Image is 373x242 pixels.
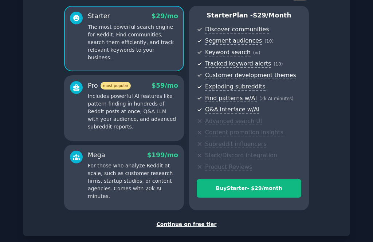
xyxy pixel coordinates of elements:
[147,151,178,159] span: $ 199 /mo
[205,60,271,68] span: Tracked keyword alerts
[205,37,262,45] span: Segment audiences
[152,82,178,89] span: $ 59 /mo
[88,92,178,131] p: Includes powerful AI features like pattern-finding in hundreds of Reddit posts at once, Q&A LLM w...
[88,151,105,160] div: Mega
[205,106,259,114] span: Q&A interface w/AI
[253,12,291,19] span: $ 29 /month
[205,152,277,159] span: Slack/Discord integration
[205,83,265,91] span: Exploding subreddits
[31,221,342,228] div: Continue on free tier
[205,129,283,136] span: Content promotion insights
[205,49,251,56] span: Keyword search
[88,162,178,200] p: For those who analyze Reddit at scale, such as customer research firms, startup studios, or conte...
[88,23,178,62] p: The most powerful search engine for Reddit. Find communities, search them efficiently, and track ...
[205,118,262,125] span: Advanced search UI
[88,12,110,21] div: Starter
[253,50,260,55] span: ( ∞ )
[259,96,294,101] span: ( 2k AI minutes )
[205,95,257,102] span: Find patterns w/AI
[205,163,252,171] span: Product Reviews
[264,39,274,44] span: ( 10 )
[152,12,178,20] span: $ 29 /mo
[197,11,301,20] p: Starter Plan -
[101,82,131,90] span: most popular
[205,140,266,148] span: Subreddit influencers
[205,26,269,33] span: Discover communities
[274,62,283,67] span: ( 10 )
[197,179,301,198] button: BuyStarter- $29/month
[205,72,296,79] span: Customer development themes
[197,185,301,192] div: Buy Starter - $ 29 /month
[88,81,131,90] div: Pro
